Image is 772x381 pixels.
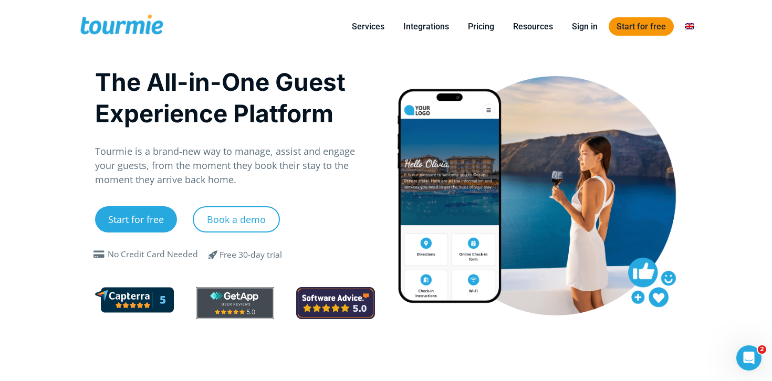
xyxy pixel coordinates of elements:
div: No Credit Card Needed [108,248,198,261]
div: Free 30-day trial [220,249,282,261]
a: Sign in [564,20,606,33]
a: Start for free [95,206,177,232]
a: Pricing [460,20,502,33]
a: Resources [505,20,561,33]
iframe: Intercom live chat [736,345,761,371]
a: Integrations [395,20,457,33]
h1: The All-in-One Guest Experience Platform [95,66,375,129]
p: Tourmie is a brand-new way to manage, assist and engage your guests, from the moment they book th... [95,144,375,187]
span:  [91,250,108,259]
a: Start for free [609,17,674,36]
a: Book a demo [193,206,280,232]
span: 2 [758,345,766,354]
a: Services [344,20,392,33]
span:  [201,248,226,261]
